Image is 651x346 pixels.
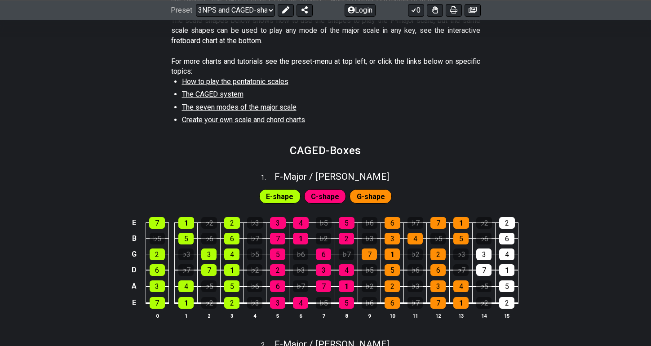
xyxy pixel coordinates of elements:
div: 3 [430,280,446,292]
div: 7 [430,217,446,229]
div: 7 [430,297,446,309]
div: 1 [385,248,400,260]
div: ♭7 [293,280,308,292]
div: 3 [201,248,217,260]
div: 5 [385,264,400,276]
div: ♭3 [247,297,262,309]
div: ♭7 [453,264,469,276]
div: 6 [224,233,239,244]
th: 15 [496,311,518,320]
div: 3 [316,264,331,276]
th: 2 [198,311,221,320]
div: 7 [476,264,492,276]
span: The CAGED system [182,90,244,98]
div: 7 [362,248,377,260]
th: 1 [175,311,198,320]
div: 6 [385,297,400,309]
div: 3 [385,233,400,244]
th: 9 [358,311,381,320]
span: Create your own scale and chord charts [182,115,305,124]
div: 1 [224,264,239,276]
div: 1 [339,280,354,292]
div: 7 [201,264,217,276]
th: 4 [244,311,266,320]
div: 5 [270,248,285,260]
div: ♭2 [316,233,331,244]
div: 6 [385,217,400,229]
div: ♭5 [201,280,217,292]
div: ♭5 [316,297,331,309]
th: 8 [335,311,358,320]
div: 1 [293,233,308,244]
div: 1 [453,297,469,309]
th: 5 [266,311,289,320]
div: ♭5 [362,264,377,276]
button: Edit Preset [278,4,294,16]
td: E [129,215,140,231]
th: 10 [381,311,404,320]
div: 3 [270,297,285,309]
span: First enable full edit mode to edit [357,190,385,203]
div: ♭5 [247,248,262,260]
div: 3 [150,280,165,292]
div: ♭3 [453,248,469,260]
div: 2 [499,297,514,309]
button: Print [446,4,462,16]
div: ♭2 [201,297,217,309]
div: 1 [499,264,514,276]
div: 5 [499,280,514,292]
div: 2 [224,217,240,229]
div: 6 [316,248,331,260]
button: Toggle Dexterity for all fretkits [427,4,443,16]
div: 3 [476,248,492,260]
div: 5 [339,217,354,229]
div: 2 [339,233,354,244]
div: 2 [150,248,165,260]
div: ♭7 [178,264,194,276]
div: 4 [224,248,239,260]
div: 6 [150,264,165,276]
div: ♭5 [150,233,165,244]
div: ♭6 [362,297,377,309]
div: 5 [453,233,469,244]
div: ♭7 [247,233,262,244]
th: 14 [473,311,496,320]
div: 5 [224,280,239,292]
span: First enable full edit mode to edit [266,190,293,203]
th: 7 [312,311,335,320]
td: D [129,262,140,278]
div: 4 [293,217,309,229]
div: ♭7 [339,248,354,260]
span: The seven modes of the major scale [182,103,297,111]
div: ♭2 [476,297,492,309]
div: 4 [453,280,469,292]
span: Preset [171,6,192,14]
div: 2 [430,248,446,260]
div: 2 [499,217,515,229]
span: First enable full edit mode to edit [311,190,339,203]
div: ♭3 [247,217,263,229]
td: B [129,231,140,246]
div: ♭2 [407,248,423,260]
th: 6 [289,311,312,320]
div: ♭6 [362,217,377,229]
div: 3 [270,217,286,229]
div: 7 [270,233,285,244]
button: Share Preset [297,4,313,16]
span: F - Major / [PERSON_NAME] [275,171,389,182]
div: 7 [150,297,165,309]
div: 6 [430,264,446,276]
div: 1 [453,217,469,229]
button: Create image [465,4,481,16]
div: ♭3 [293,264,308,276]
div: ♭6 [247,280,262,292]
div: 4 [499,248,514,260]
span: 1 . [261,173,275,183]
div: ♭5 [476,280,492,292]
div: ♭3 [178,248,194,260]
button: 0 [408,4,424,16]
div: ♭2 [201,217,217,229]
div: ♭2 [362,280,377,292]
div: 1 [178,217,194,229]
div: ♭5 [430,233,446,244]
